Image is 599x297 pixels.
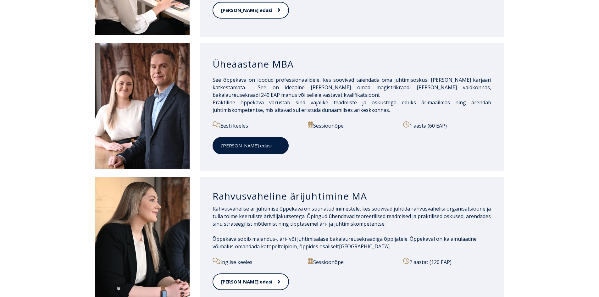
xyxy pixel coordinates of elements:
a: [PERSON_NAME] edasi [213,2,289,19]
h3: Rahvusvaheline ärijuhtimine MA [213,190,491,202]
span: Õppekaval on ka ainulaadne võimalus omandada ka [213,235,477,250]
p: Eesti keeles [213,121,301,129]
span: Rahvusvahelise ärijuhtimise õppekava on suunatud inimestele, kes soovivad juhtida rahvusvahelisi ... [213,205,491,227]
span: Praktiline õppekava varustab sind vajalike teadmiste ja oskustega eduks ärimaailmas ning arendab ... [213,99,491,113]
p: 2 aastat (120 EAP) [403,258,491,266]
p: Sessioonõpe [308,258,396,266]
span: topeltdiplom [267,243,297,250]
p: 1 aasta (60 EAP) [403,121,491,129]
span: See õppekava on loodud professionaalidele, kes soovivad täiendada oma juhtimisoskusi [PERSON_NAME... [213,76,491,98]
span: . [390,243,391,250]
h3: Üheaastane MBA [213,58,491,70]
span: , õppides osaliselt [297,243,339,250]
a: [PERSON_NAME] edasi [213,273,289,290]
img: DSC_1995 [95,43,190,169]
p: Inglise keeles [213,258,301,266]
span: Õppekava sobib majandus-, äri- või juhtimisalase bakalaureusekraadiga õppijatele. [213,235,408,242]
p: Sessioonõpe [308,121,396,129]
span: [GEOGRAPHIC_DATA] [339,243,390,250]
a: [PERSON_NAME] edasi [213,137,289,154]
